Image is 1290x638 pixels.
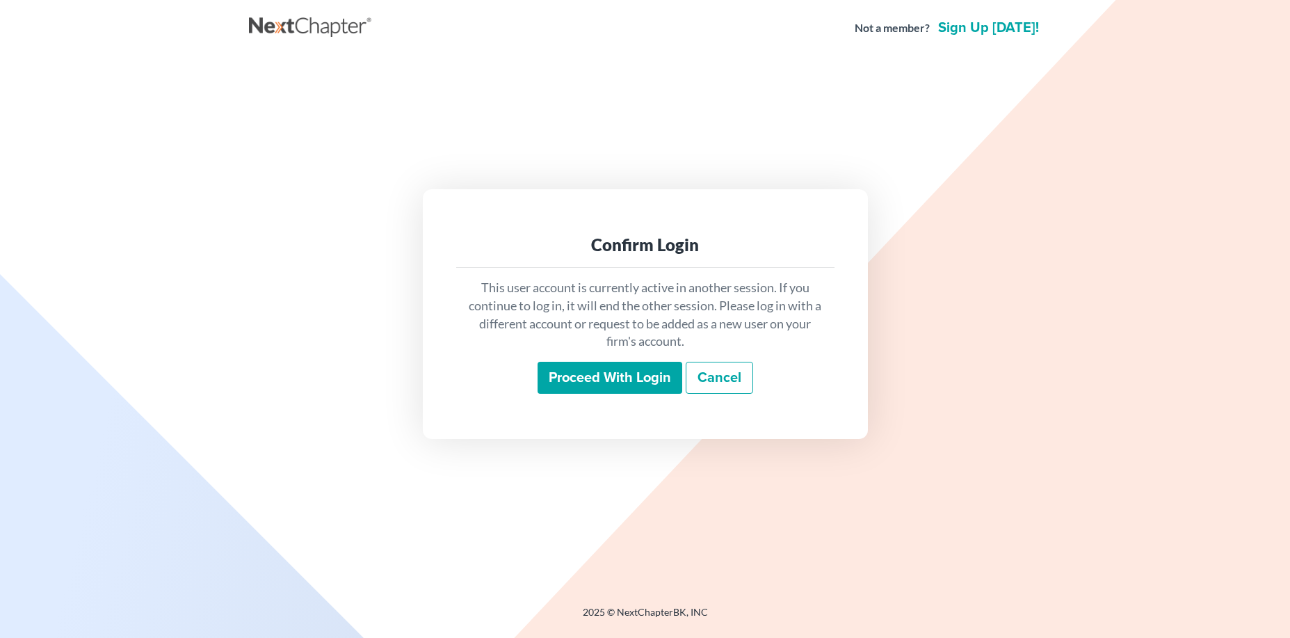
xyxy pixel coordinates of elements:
a: Sign up [DATE]! [935,21,1042,35]
div: 2025 © NextChapterBK, INC [249,605,1042,630]
div: Confirm Login [467,234,823,256]
strong: Not a member? [855,20,930,36]
p: This user account is currently active in another session. If you continue to log in, it will end ... [467,279,823,351]
input: Proceed with login [538,362,682,394]
a: Cancel [686,362,753,394]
